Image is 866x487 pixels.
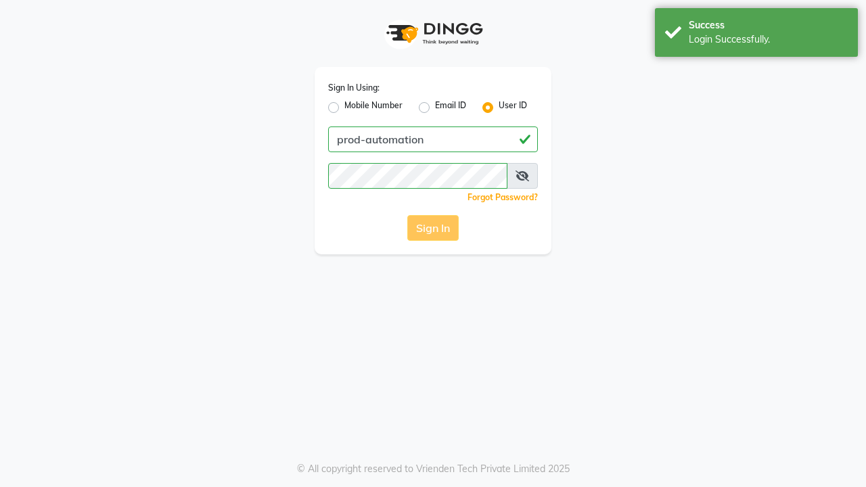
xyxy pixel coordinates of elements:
[328,126,538,152] input: Username
[468,192,538,202] a: Forgot Password?
[328,163,507,189] input: Username
[689,18,848,32] div: Success
[689,32,848,47] div: Login Successfully.
[344,99,403,116] label: Mobile Number
[499,99,527,116] label: User ID
[379,14,487,53] img: logo1.svg
[435,99,466,116] label: Email ID
[328,82,380,94] label: Sign In Using:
